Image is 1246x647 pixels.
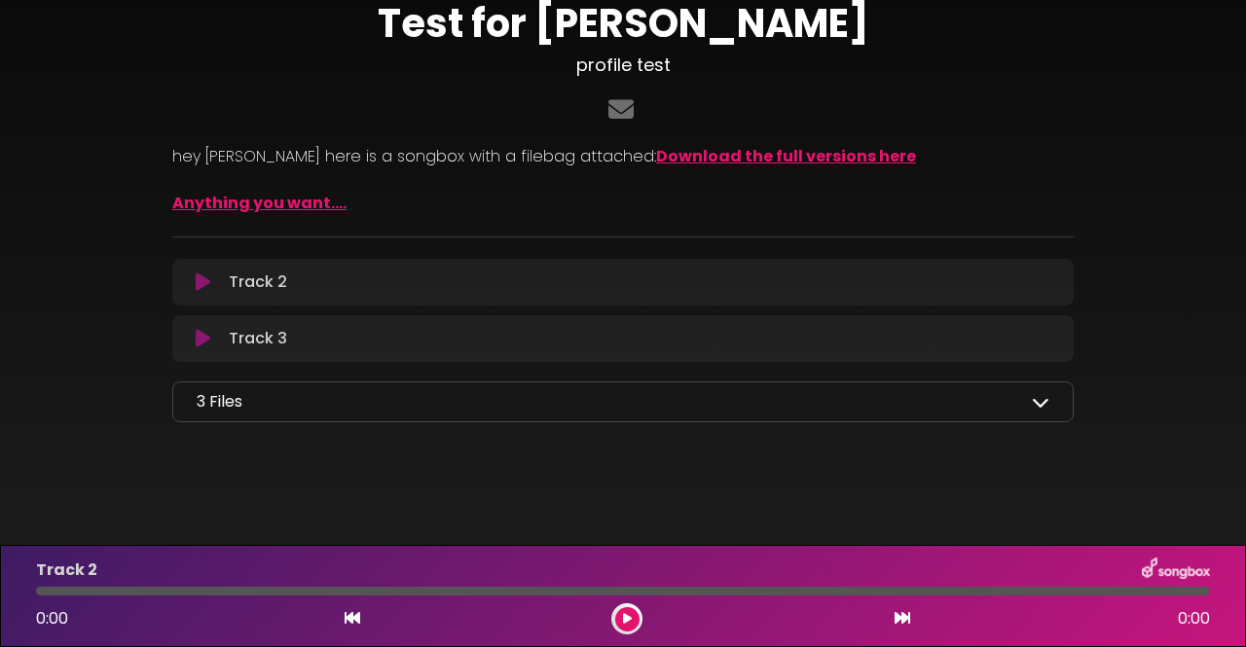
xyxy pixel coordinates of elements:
a: Anything you want.... [172,192,347,214]
p: Track 2 [229,270,287,294]
p: Track 3 [229,327,287,350]
a: Download the full versions here [656,145,916,167]
p: 3 Files [197,390,242,413]
h3: profile test [172,54,1074,76]
p: hey [PERSON_NAME] here is a songbox with a filebag attached: [172,145,1074,168]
